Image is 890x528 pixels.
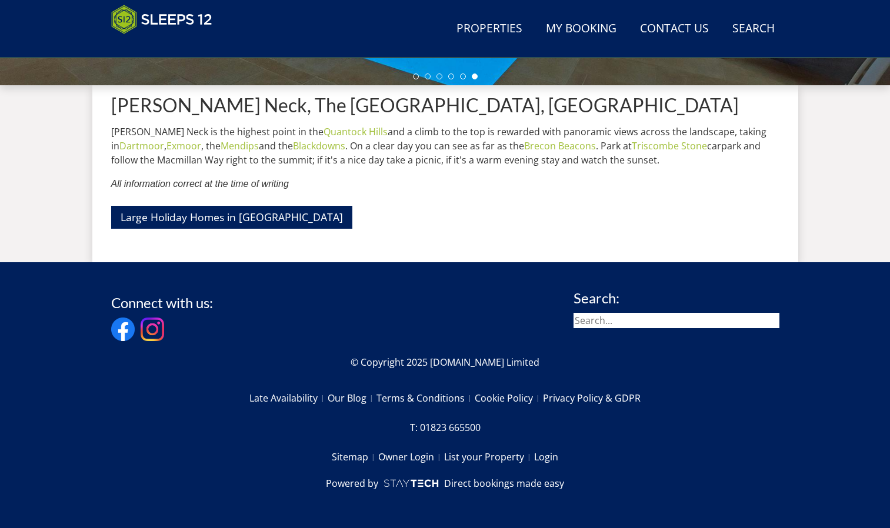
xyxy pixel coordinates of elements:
[111,318,135,341] img: Facebook
[541,16,621,42] a: My Booking
[111,179,289,189] font: All information correct at the time of writing
[475,388,543,408] a: Cookie Policy
[111,95,779,115] h1: [PERSON_NAME] Neck, The [GEOGRAPHIC_DATA], [GEOGRAPHIC_DATA]
[574,313,779,328] input: Search...
[728,16,779,42] a: Search
[383,476,439,490] img: scrumpy.png
[119,139,164,152] a: Dartmoor
[111,355,779,369] p: © Copyright 2025 [DOMAIN_NAME] Limited
[452,16,527,42] a: Properties
[534,447,558,467] a: Login
[221,139,259,152] a: Mendips
[111,295,213,310] h3: Connect with us:
[635,16,714,42] a: Contact Us
[543,388,641,408] a: Privacy Policy & GDPR
[105,41,229,51] iframe: Customer reviews powered by Trustpilot
[410,417,481,437] a: T: 01823 665500
[574,290,779,306] h3: Search:
[324,125,388,138] a: Quantock Hills
[376,388,475,408] a: Terms & Conditions
[524,139,596,152] a: Brecon Beacons
[378,447,444,467] a: Owner Login
[328,388,376,408] a: Our Blog
[249,388,328,408] a: Late Availability
[326,476,564,490] a: Powered byDirect bookings made easy
[111,5,212,34] img: Sleeps 12
[332,447,378,467] a: Sitemap
[111,206,352,229] a: Large Holiday Homes in [GEOGRAPHIC_DATA]
[141,318,164,341] img: Instagram
[444,447,534,467] a: List your Property
[293,139,345,152] a: Blackdowns
[111,125,779,167] p: [PERSON_NAME] Neck is the highest point in the and a climb to the top is rewarded with panoramic ...
[166,139,201,152] a: Exmoor
[632,139,707,152] a: Triscombe Stone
